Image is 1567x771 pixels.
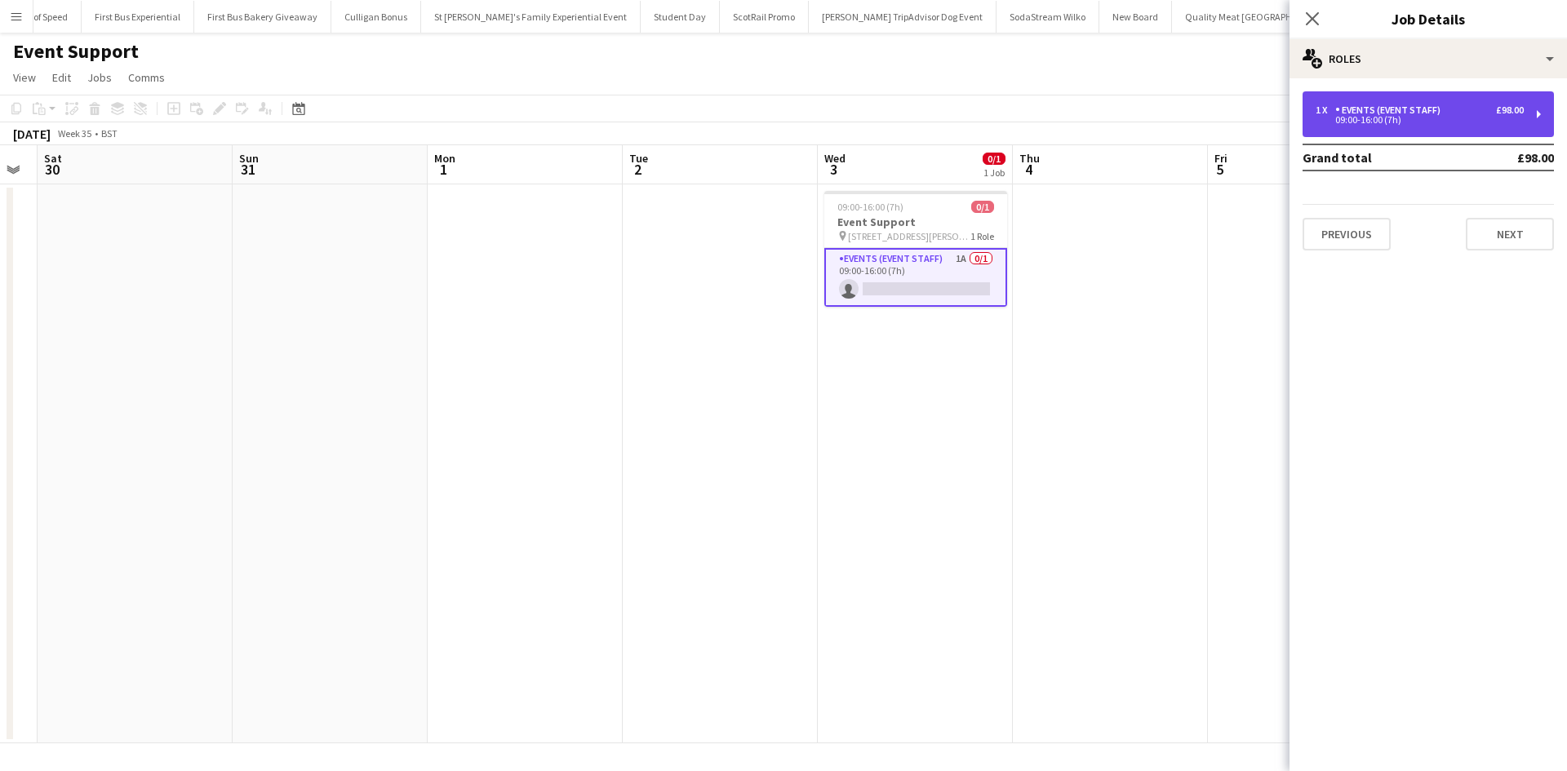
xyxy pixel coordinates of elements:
[44,151,62,166] span: Sat
[13,70,36,85] span: View
[983,166,1005,179] div: 1 Job
[837,201,903,213] span: 09:00-16:00 (7h)
[1214,151,1227,166] span: Fri
[7,67,42,88] a: View
[1335,104,1447,116] div: Events (Event Staff)
[101,127,118,140] div: BST
[239,151,259,166] span: Sun
[87,70,112,85] span: Jobs
[81,67,118,88] a: Jobs
[432,160,455,179] span: 1
[822,160,846,179] span: 3
[13,126,51,142] div: [DATE]
[970,230,994,242] span: 1 Role
[641,1,720,33] button: Student Day
[54,127,95,140] span: Week 35
[1316,116,1524,124] div: 09:00-16:00 (7h)
[848,230,970,242] span: [STREET_ADDRESS][PERSON_NAME]
[1466,144,1554,171] td: £98.00
[824,215,1007,229] h3: Event Support
[824,191,1007,307] app-job-card: 09:00-16:00 (7h)0/1Event Support [STREET_ADDRESS][PERSON_NAME]1 RoleEvents (Event Staff)1A0/109:0...
[434,151,455,166] span: Mon
[128,70,165,85] span: Comms
[983,153,1005,165] span: 0/1
[997,1,1099,33] button: SodaStream Wilko
[971,201,994,213] span: 0/1
[720,1,809,33] button: ScotRail Promo
[809,1,997,33] button: [PERSON_NAME] TripAdvisor Dog Event
[1303,218,1391,250] button: Previous
[1017,160,1040,179] span: 4
[1099,1,1172,33] button: New Board
[1212,160,1227,179] span: 5
[1290,8,1567,29] h3: Job Details
[421,1,641,33] button: St [PERSON_NAME]'s Family Experiential Event
[1316,104,1335,116] div: 1 x
[237,160,259,179] span: 31
[46,67,78,88] a: Edit
[52,70,71,85] span: Edit
[627,160,648,179] span: 2
[42,160,62,179] span: 30
[82,1,194,33] button: First Bus Experiential
[122,67,171,88] a: Comms
[629,151,648,166] span: Tue
[1496,104,1524,116] div: £98.00
[1303,144,1466,171] td: Grand total
[1172,1,1389,33] button: Quality Meat [GEOGRAPHIC_DATA] Giveaway
[1466,218,1554,250] button: Next
[194,1,331,33] button: First Bus Bakery Giveaway
[1019,151,1040,166] span: Thu
[331,1,421,33] button: Culligan Bonus
[824,248,1007,307] app-card-role: Events (Event Staff)1A0/109:00-16:00 (7h)
[13,39,139,64] h1: Event Support
[1290,39,1567,78] div: Roles
[824,151,846,166] span: Wed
